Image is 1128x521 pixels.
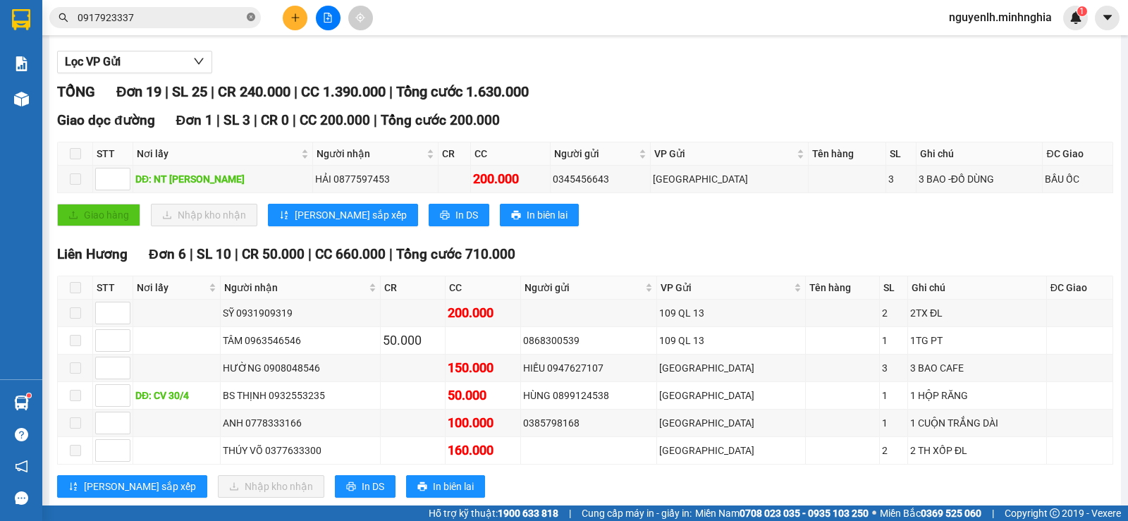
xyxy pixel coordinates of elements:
button: caret-down [1095,6,1120,30]
button: downloadNhập kho nhận [218,475,324,498]
button: sort-ascending[PERSON_NAME] sắp xếp [57,475,207,498]
span: | [211,83,214,100]
span: SL 3 [223,112,250,128]
span: sort-ascending [68,482,78,493]
div: 2 [882,443,905,458]
span: CC 200.000 [300,112,370,128]
span: In biên lai [433,479,474,494]
div: [GEOGRAPHIC_DATA] [653,171,806,187]
th: CC [446,276,521,300]
div: 150.000 [448,358,518,378]
span: | [992,505,994,521]
sup: 1 [1077,6,1087,16]
span: Đơn 6 [149,246,186,262]
span: | [293,112,296,128]
button: sort-ascending[PERSON_NAME] sắp xếp [268,204,418,226]
div: [GEOGRAPHIC_DATA] [659,443,804,458]
div: SỸ 0931909319 [223,305,378,321]
span: Giao dọc đường [57,112,155,128]
span: CC 660.000 [315,246,386,262]
span: Miền Nam [695,505,869,521]
th: Ghi chú [916,142,1043,166]
button: downloadNhập kho nhận [151,204,257,226]
span: | [389,83,393,100]
th: Tên hàng [809,142,886,166]
span: | [216,112,220,128]
div: 109 QL 13 [659,333,804,348]
div: HẢI 0877597453 [315,171,436,187]
span: plus [290,13,300,23]
span: printer [346,482,356,493]
span: Hỗ trợ kỹ thuật: [429,505,558,521]
div: 1TG PT [910,333,1044,348]
div: 2 TH XỐP ĐL [910,443,1044,458]
sup: 1 [27,393,31,398]
span: down [193,56,204,67]
img: solution-icon [14,56,29,71]
span: search [59,13,68,23]
div: 1 HỘP RĂNG [910,388,1044,403]
span: notification [15,460,28,473]
th: CR [439,142,471,166]
div: 1 [882,388,905,403]
span: Tổng cước 1.630.000 [396,83,529,100]
strong: 0369 525 060 [921,508,981,519]
span: ⚪️ [872,510,876,516]
span: VP Gửi [654,146,794,161]
span: file-add [323,13,333,23]
span: caret-down [1101,11,1114,24]
div: THÚY VÕ 0377633300 [223,443,378,458]
button: uploadGiao hàng [57,204,140,226]
span: In DS [362,479,384,494]
span: 1 [1079,6,1084,16]
span: Lọc VP Gửi [65,53,121,71]
span: CR 50.000 [242,246,305,262]
img: logo-vxr [12,9,30,30]
span: | [569,505,571,521]
td: 109 QL 13 [657,300,807,327]
button: printerIn DS [429,204,489,226]
span: printer [440,210,450,221]
div: HIẾU 0947627107 [523,360,654,376]
span: | [235,246,238,262]
span: | [308,246,312,262]
span: | [374,112,377,128]
td: BẦU ỐC [1043,166,1112,193]
span: close-circle [247,13,255,21]
div: 160.000 [448,441,518,460]
span: TỔNG [57,83,95,100]
button: printerIn DS [335,475,396,498]
div: HƯỜNG 0908048546 [223,360,378,376]
div: 3 BAO -ĐỒ DÙNG [919,171,1041,187]
span: Tổng cước 200.000 [381,112,500,128]
div: ANH 0778333166 [223,415,378,431]
img: icon-new-feature [1069,11,1082,24]
span: Liên Hương [57,246,128,262]
div: 50.000 [383,331,443,350]
div: 1 [882,415,905,431]
div: 200.000 [448,303,518,323]
span: SL 10 [197,246,231,262]
span: sort-ascending [279,210,289,221]
span: message [15,491,28,505]
div: 2 [882,305,905,321]
div: 50.000 [448,386,518,405]
th: ĐC Giao [1047,276,1113,300]
div: 0868300539 [523,333,654,348]
td: Sài Gòn [651,166,809,193]
div: 2TX ĐL [910,305,1044,321]
span: Miền Bắc [880,505,981,521]
div: 3 [888,171,914,187]
div: 3 [882,360,905,376]
th: Ghi chú [908,276,1047,300]
span: close-circle [247,11,255,25]
div: 1 CUỘN TRẮNG DÀI [910,415,1044,431]
span: In DS [455,207,478,223]
div: 1 [882,333,905,348]
img: warehouse-icon [14,396,29,410]
button: file-add [316,6,341,30]
span: printer [511,210,521,221]
td: Sài Gòn [657,410,807,437]
div: 100.000 [448,413,518,433]
span: In biên lai [527,207,568,223]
